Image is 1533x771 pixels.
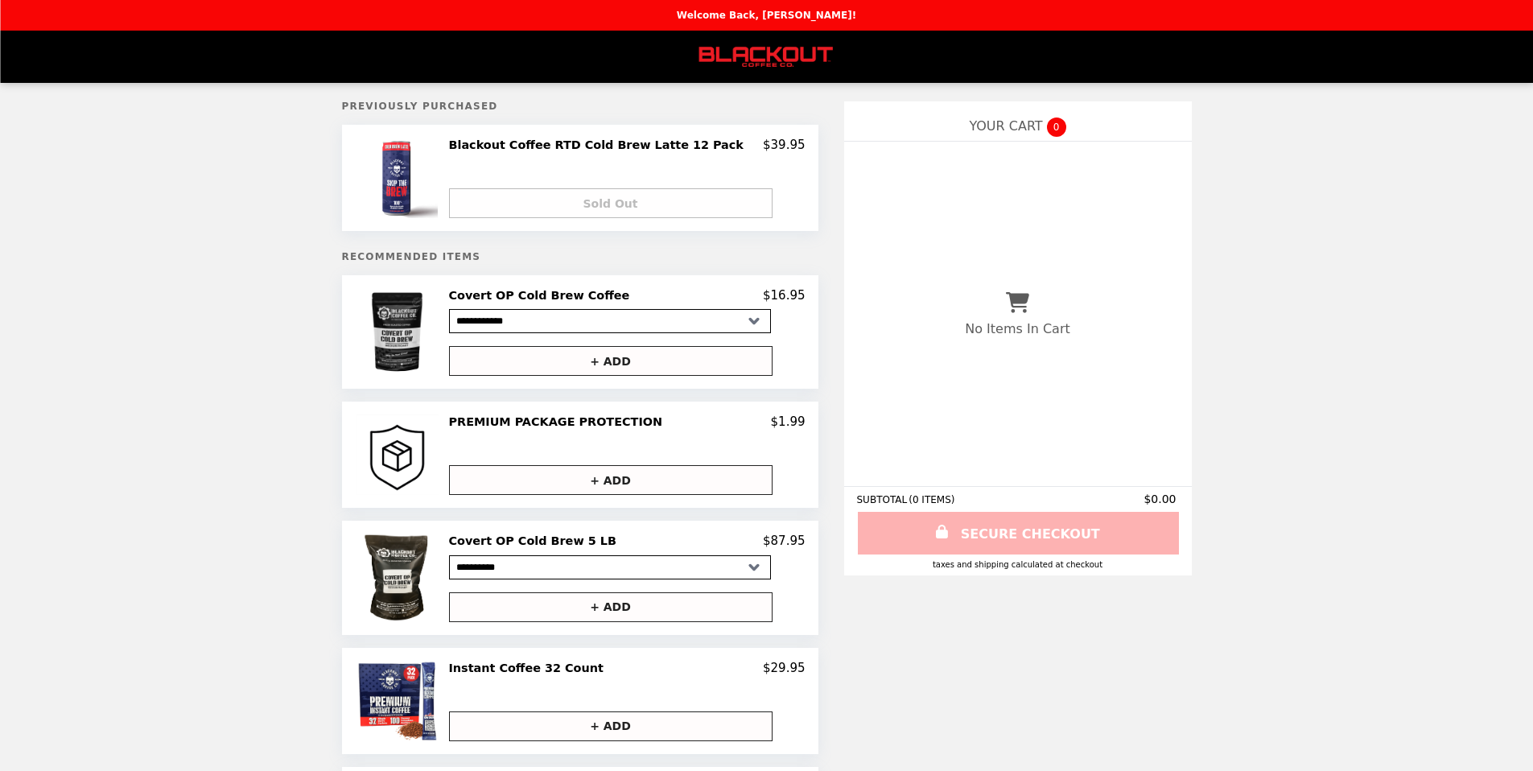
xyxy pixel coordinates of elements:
[449,711,773,741] button: + ADD
[449,534,623,548] h2: Covert OP Cold Brew 5 LB
[449,288,637,303] h2: Covert OP Cold Brew Coffee
[969,118,1042,134] span: YOUR CART
[965,321,1069,336] p: No Items In Cart
[449,555,771,579] select: Select a product variant
[771,414,806,429] p: $1.99
[857,560,1179,569] div: Taxes and Shipping calculated at checkout
[357,138,442,218] img: Blackout Coffee RTD Cold Brew Latte 12 Pack
[449,465,773,495] button: + ADD
[353,288,445,376] img: Covert OP Cold Brew Coffee
[342,101,818,112] h5: Previously Purchased
[356,414,443,495] img: PREMIUM PACKAGE PROTECTION
[763,534,806,548] p: $87.95
[449,592,773,622] button: + ADD
[909,494,954,505] span: ( 0 ITEMS )
[763,288,806,303] p: $16.95
[353,534,445,621] img: Covert OP Cold Brew 5 LB
[857,494,909,505] span: SUBTOTAL
[357,661,442,741] img: Instant Coffee 32 Count
[1047,118,1066,137] span: 0
[342,251,818,262] h5: Recommended Items
[1144,493,1178,505] span: $0.00
[449,346,773,376] button: + ADD
[449,414,670,429] h2: PREMIUM PACKAGE PROTECTION
[763,661,806,675] p: $29.95
[449,138,750,152] h2: Blackout Coffee RTD Cold Brew Latte 12 Pack
[763,138,806,152] p: $39.95
[449,661,610,675] h2: Instant Coffee 32 Count
[449,309,771,333] select: Select a product variant
[699,40,834,73] img: Brand Logo
[677,10,856,21] p: Welcome Back, [PERSON_NAME]!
